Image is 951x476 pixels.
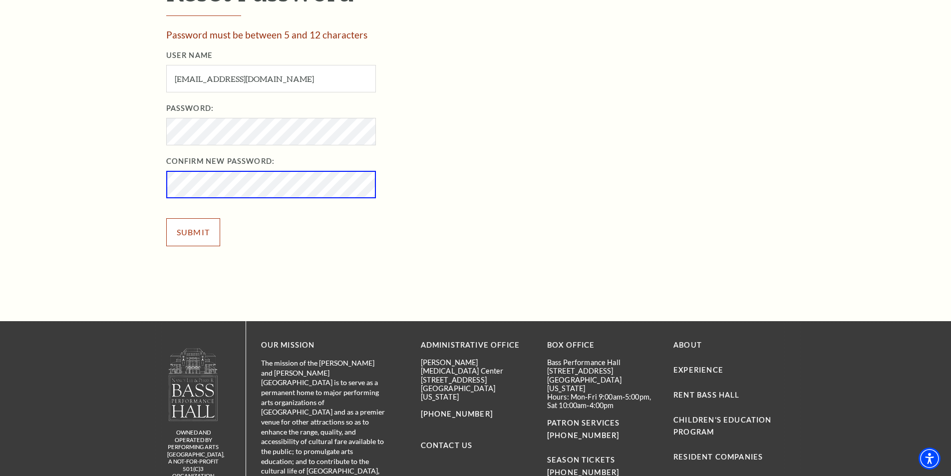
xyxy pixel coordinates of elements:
a: Contact Us [421,441,473,450]
a: About [673,341,702,349]
p: [GEOGRAPHIC_DATA][US_STATE] [421,384,532,402]
p: Administrative Office [421,339,532,352]
p: Hours: Mon-Fri 9:00am-5:00pm, Sat 10:00am-4:00pm [547,393,658,410]
input: Submit button [166,218,221,246]
a: Rent Bass Hall [673,391,739,399]
label: User Name [166,49,807,62]
p: BOX OFFICE [547,339,658,352]
div: Accessibility Menu [919,448,941,470]
a: Resident Companies [673,453,763,461]
p: [STREET_ADDRESS] [421,376,532,384]
p: PATRON SERVICES [PHONE_NUMBER] [547,417,658,442]
a: Children's Education Program [673,416,771,437]
label: Password: [166,102,807,115]
p: [PHONE_NUMBER] [421,408,532,421]
p: [STREET_ADDRESS] [547,367,658,375]
label: Confirm New Password: [166,155,807,168]
p: [GEOGRAPHIC_DATA][US_STATE] [547,376,658,393]
p: [PERSON_NAME][MEDICAL_DATA] Center [421,358,532,376]
span: Password must be between 5 and 12 characters [166,29,367,40]
img: owned and operated by Performing Arts Fort Worth, A NOT-FOR-PROFIT 501(C)3 ORGANIZATION [168,348,219,421]
input: User Name [166,65,376,92]
p: OUR MISSION [261,339,386,352]
a: Experience [673,366,723,374]
p: Bass Performance Hall [547,358,658,367]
